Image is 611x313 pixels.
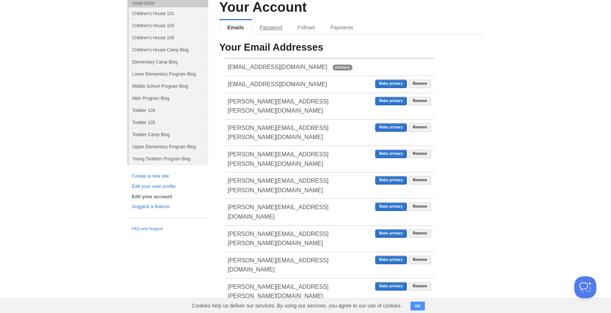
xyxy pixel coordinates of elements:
span: [PERSON_NAME][EMAIL_ADDRESS][PERSON_NAME][DOMAIN_NAME] [228,98,329,114]
span: [PERSON_NAME][EMAIL_ADDRESS][PERSON_NAME][DOMAIN_NAME] [228,284,329,299]
a: Upper Elementary Program Blog [129,141,208,153]
a: Remove [409,80,431,88]
a: Children's House 105 [129,32,208,44]
a: Remove [409,123,431,132]
a: Edit your account [132,193,204,201]
a: Nido Program Blog [129,92,208,104]
a: Make primary [375,80,407,88]
a: Make primary [375,229,407,238]
span: Cookies help us deliver our services. By using our services, you agree to our use of cookies. [184,298,409,313]
span: [PERSON_NAME][EMAIL_ADDRESS][PERSON_NAME][DOMAIN_NAME] [228,151,329,167]
a: Make primary [375,123,407,132]
a: Middle School Program Blog [129,80,208,92]
a: Children's House 103 [129,19,208,32]
a: Make primary [375,150,407,158]
a: Make primary [375,176,407,185]
a: Toddler Camp Blog [129,128,208,141]
a: Create a new site [132,172,204,180]
span: [PERSON_NAME][EMAIL_ADDRESS][PERSON_NAME][DOMAIN_NAME] [228,231,329,247]
a: Remove [409,203,431,211]
a: Elementary Camp Blog [129,56,208,68]
span: [PERSON_NAME][EMAIL_ADDRESS][DOMAIN_NAME] [228,257,329,273]
a: Children's House Camp Blog [129,44,208,56]
h3: Your Email Addresses [219,42,484,53]
a: Toddler 104 [129,104,208,116]
a: Make primary [375,256,407,264]
a: Young Toddlers Program Blog [129,153,208,165]
a: Make primary [375,97,407,105]
a: FAQ and Support [132,226,204,232]
a: Password [252,20,290,35]
a: Remove [409,229,431,238]
a: Remove [409,256,431,264]
a: Toddler 105 [129,116,208,128]
a: Remove [409,176,431,185]
span: [EMAIL_ADDRESS][DOMAIN_NAME] [228,81,327,87]
button: OK [411,302,425,310]
span: [PERSON_NAME][EMAIL_ADDRESS][PERSON_NAME][DOMAIN_NAME] [228,125,329,141]
span: [EMAIL_ADDRESS][DOMAIN_NAME] [228,64,327,70]
iframe: Help Scout Beacon - Open [574,276,596,298]
a: Emails [219,20,252,35]
a: Suggest a feature [132,203,204,211]
a: Make primary [375,282,407,291]
a: Payments [323,20,361,35]
a: Follows [290,20,323,35]
a: Remove [409,97,431,105]
a: Remove [409,282,431,291]
span: [PERSON_NAME][EMAIL_ADDRESS][PERSON_NAME][DOMAIN_NAME] [228,178,329,193]
a: Make primary [375,203,407,211]
a: Edit your user profile [132,183,204,190]
a: Lower Elementary Program Blog [129,68,208,80]
span: [PERSON_NAME][EMAIL_ADDRESS][DOMAIN_NAME] [228,204,329,220]
a: Children's House 101 [129,7,208,19]
a: Remove [409,150,431,158]
span: primary [333,65,352,70]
